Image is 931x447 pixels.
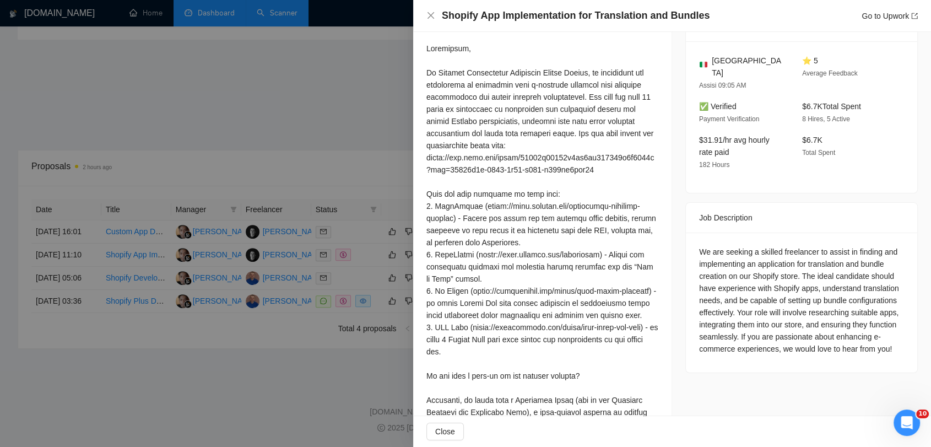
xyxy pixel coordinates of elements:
span: ⭐ 5 [802,56,818,65]
div: We are seeking a skilled freelancer to assist in finding and implementing an application for tran... [699,246,904,355]
span: [GEOGRAPHIC_DATA] [712,55,784,79]
iframe: Intercom live chat [894,410,920,436]
a: Go to Upworkexport [862,12,918,20]
span: $6.7K Total Spent [802,102,861,111]
button: Close [426,11,435,20]
span: ✅ Verified [699,102,737,111]
div: Job Description [699,203,904,233]
span: close [426,11,435,20]
span: $6.7K [802,136,822,144]
img: 🇮🇹 [700,61,707,68]
span: Close [435,426,455,438]
span: export [911,13,918,19]
span: 182 Hours [699,161,729,169]
h4: Shopify App Implementation for Translation and Bundles [442,9,710,23]
span: Average Feedback [802,69,858,77]
button: Close [426,423,464,440]
span: 10 [916,410,929,418]
span: Total Spent [802,149,835,157]
span: Assisi 09:05 AM [699,82,746,89]
span: $31.91/hr avg hourly rate paid [699,136,770,157]
span: 8 Hires, 5 Active [802,115,850,123]
span: Payment Verification [699,115,759,123]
